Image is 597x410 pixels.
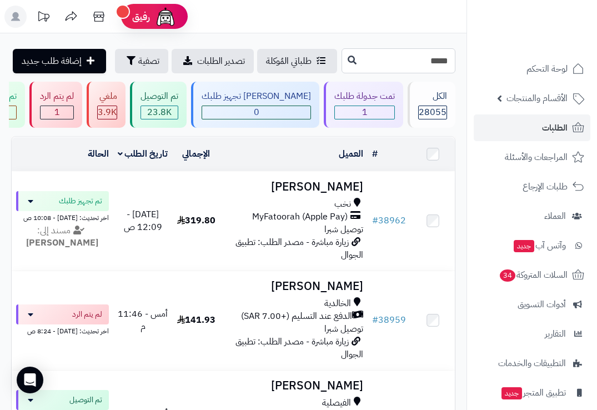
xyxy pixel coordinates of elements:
[72,309,102,320] span: لم يتم الرد
[372,313,378,327] span: #
[474,379,590,406] a: تطبيق المتجرجديد
[474,203,590,229] a: العملاء
[418,90,447,103] div: الكل
[499,267,568,283] span: السلات المتروكة
[322,82,405,128] a: تمت جدولة طلبك 1
[542,120,568,136] span: الطلبات
[98,106,117,119] div: 3862
[40,90,74,103] div: لم يتم الرد
[197,54,245,68] span: تصدير الطلبات
[405,82,458,128] a: الكل28055
[266,54,312,68] span: طلباتي المُوكلة
[141,106,178,119] div: 23814
[235,236,363,262] span: زيارة مباشرة - مصدر الطلب: تطبيق الجوال
[69,394,102,406] span: تم التوصيل
[128,82,189,128] a: تم التوصيل 23.8K
[372,147,378,161] a: #
[189,82,322,128] a: [PERSON_NAME] تجهيز طلبك 0
[27,82,84,128] a: لم يتم الرد 1
[474,144,590,171] a: المراجعات والأسئلة
[501,387,522,399] span: جديد
[154,6,177,28] img: ai-face.png
[500,385,566,401] span: تطبيق المتجر
[22,54,82,68] span: إضافة طلب جديد
[88,147,109,161] a: الحالة
[132,10,150,23] span: رفيق
[17,367,43,393] div: Open Intercom Messenger
[372,313,406,327] a: #38959
[224,280,363,293] h3: [PERSON_NAME]
[324,223,363,236] span: توصيل شبرا
[474,350,590,377] a: التطبيقات والخدمات
[118,307,168,333] span: أمس - 11:46 م
[518,297,566,312] span: أدوات التسويق
[118,147,168,161] a: تاريخ الطلب
[523,179,568,194] span: طلبات الإرجاع
[334,90,395,103] div: تمت جدولة طلبك
[177,214,215,227] span: 319.80
[202,106,310,119] span: 0
[335,106,394,119] span: 1
[322,397,351,409] span: الفيصلية
[474,291,590,318] a: أدوات التسويق
[59,196,102,207] span: تم تجهيز طلبك
[339,147,363,161] a: العميل
[324,322,363,336] span: توصيل شبرا
[419,106,447,119] span: 28055
[372,214,378,227] span: #
[526,61,568,77] span: لوحة التحكم
[498,356,566,371] span: التطبيقات والخدمات
[372,214,406,227] a: #38962
[141,106,178,119] span: 23.8K
[13,49,106,73] a: إضافة طلب جديد
[324,297,351,310] span: الخالدية
[241,310,352,323] span: الدفع عند التسليم (+7.00 SAR)
[182,147,210,161] a: الإجمالي
[474,56,590,82] a: لوحة التحكم
[500,269,516,282] span: 34
[474,262,590,288] a: السلات المتروكة34
[224,379,363,392] h3: [PERSON_NAME]
[172,49,254,73] a: تصدير الطلبات
[98,106,117,119] span: 3.9K
[505,149,568,165] span: المراجعات والأسئلة
[506,91,568,106] span: الأقسام والمنتجات
[16,211,109,223] div: اخر تحديث: [DATE] - 10:08 ص
[141,90,178,103] div: تم التوصيل
[124,208,162,234] span: [DATE] - 12:09 ص
[84,82,128,128] a: ملغي 3.9K
[29,6,57,31] a: تحديثات المنصة
[138,54,159,68] span: تصفية
[26,236,98,249] strong: [PERSON_NAME]
[513,238,566,253] span: وآتس آب
[177,313,215,327] span: 141.93
[514,240,534,252] span: جديد
[334,198,351,211] span: نخب
[16,324,109,336] div: اخر تحديث: [DATE] - 8:24 ص
[97,90,117,103] div: ملغي
[521,26,586,49] img: logo-2.png
[8,224,117,250] div: مسند إلى:
[41,106,73,119] span: 1
[544,208,566,224] span: العملاء
[224,181,363,193] h3: [PERSON_NAME]
[252,211,348,223] span: MyFatoorah (Apple Pay)
[235,335,363,361] span: زيارة مباشرة - مصدر الطلب: تطبيق الجوال
[545,326,566,342] span: التقارير
[257,49,337,73] a: طلباتي المُوكلة
[115,49,168,73] button: تصفية
[474,173,590,200] a: طلبات الإرجاع
[474,321,590,347] a: التقارير
[202,90,311,103] div: [PERSON_NAME] تجهيز طلبك
[474,232,590,259] a: وآتس آبجديد
[474,114,590,141] a: الطلبات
